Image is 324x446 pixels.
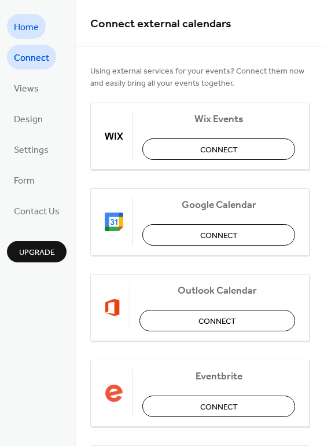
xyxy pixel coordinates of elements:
[7,167,42,192] a: Form
[200,401,238,414] span: Connect
[14,111,43,129] span: Design
[14,80,39,98] span: Views
[105,384,123,403] img: eventbrite
[14,172,35,190] span: Form
[105,213,123,231] img: google
[7,106,50,131] a: Design
[14,49,49,67] span: Connect
[142,114,295,126] span: Wix Events
[200,144,238,156] span: Connect
[139,310,295,331] button: Connect
[200,230,238,242] span: Connect
[105,127,123,145] img: wix
[7,75,46,100] a: Views
[90,65,310,90] span: Using external services for your events? Connect them now and easily bring all your events together.
[7,241,67,262] button: Upgrade
[14,141,49,159] span: Settings
[142,199,295,211] span: Google Calendar
[139,285,295,297] span: Outlook Calendar
[14,203,60,221] span: Contact Us
[142,224,295,246] button: Connect
[14,19,39,36] span: Home
[105,298,120,317] img: outlook
[142,371,295,383] span: Eventbrite
[142,138,295,160] button: Connect
[90,13,231,35] span: Connect external calendars
[19,247,55,259] span: Upgrade
[7,45,56,70] a: Connect
[142,396,295,417] button: Connect
[7,14,46,39] a: Home
[198,316,236,328] span: Connect
[7,198,67,223] a: Contact Us
[7,137,56,162] a: Settings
